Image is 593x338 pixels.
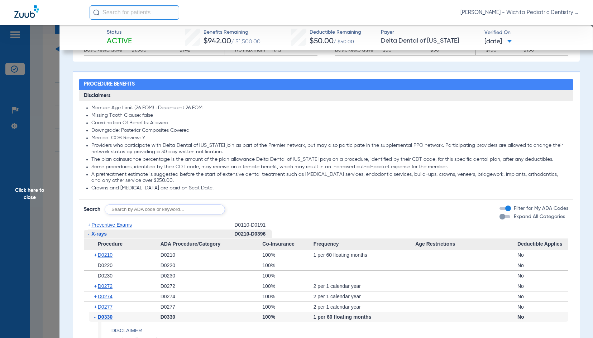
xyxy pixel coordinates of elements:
span: ADA Procedure/Category [161,238,263,250]
li: Providers who participate with Delta Dental of [US_STATE] join as part of the Premier network, bu... [91,143,568,155]
span: D0220 [98,262,113,268]
h2: Procedure Benefits [79,79,573,90]
div: 100% [262,271,313,281]
span: $942 [180,47,225,55]
div: No [517,312,568,322]
div: 100% [262,312,313,322]
div: No [517,302,568,312]
div: D0220 [161,260,263,270]
div: 2 per 1 calendar year [314,302,416,312]
div: No [517,271,568,281]
span: + [94,281,98,291]
div: No [517,281,568,291]
div: D0110-D0191 [234,221,272,230]
div: 2 per 1 calendar year [314,281,416,291]
span: Deductible Remaining [310,29,361,36]
span: + [94,250,98,260]
span: + [94,302,98,312]
span: Verified On [484,29,582,37]
li: The plan coinsurance percentage is the amount of the plan allowance Delta Dental of [US_STATE] pa... [91,156,568,163]
span: Age Restrictions [415,238,517,250]
input: Search for patients [90,5,179,20]
div: 100% [262,302,313,312]
li: Downgrade: Posterior Composites Covered [91,127,568,134]
div: D0330 [161,312,263,322]
span: Co-Insurance [262,238,313,250]
li: Crowns and [MEDICAL_DATA] are paid on Seat Date. [91,185,568,192]
span: / $50.00 [334,39,354,44]
span: D0274 [98,294,113,299]
li: Member Age Limit (26 EOM) : Dependent 26 EOM [91,105,568,111]
div: 2 per 1 calendar year [314,291,416,301]
span: Deductible Applies [517,238,568,250]
span: Payer [381,29,478,36]
span: $1,500 [131,47,177,55]
span: [PERSON_NAME] - Wichita Pediatric Dentistry [GEOGRAPHIC_DATA] [460,9,579,16]
span: Active [107,37,132,47]
h3: Disclaimers [79,90,573,101]
span: - [94,312,98,322]
span: $150 [476,47,521,55]
input: Search by ADA code or keyword… [105,204,225,214]
span: BasicRestorative [84,47,129,55]
div: 100% [262,250,313,260]
span: Procedure [84,238,160,250]
div: D0277 [161,302,263,312]
img: Search Icon [93,9,100,16]
span: $50 [383,47,428,55]
span: D0230 [98,273,113,279]
span: $150 [523,47,568,55]
span: D0210 [98,252,113,258]
span: $50 [430,47,475,55]
div: D0272 [161,281,263,291]
span: D0277 [98,304,113,310]
div: No [517,291,568,301]
div: 100% [262,291,313,301]
span: Preventive Exams [91,222,132,228]
div: D0274 [161,291,263,301]
span: + [88,222,91,228]
div: D0230 [161,271,263,281]
span: BasicRestorative [335,47,380,55]
h4: Disclaimer [111,327,569,334]
span: X-rays [91,231,107,237]
div: 100% [262,281,313,291]
span: $50.00 [310,38,334,45]
span: Status [107,29,132,36]
span: Expand All Categories [514,214,565,219]
span: Search [84,206,100,213]
span: - [88,231,90,237]
span: [DATE] [484,37,512,46]
li: A pretreatment estimate is suggested before the start of extensive dental treatment such as [MEDI... [91,172,568,184]
div: 1 per 60 floating months [314,250,416,260]
span: D0272 [98,283,113,289]
span: Benefits Remaining [204,29,260,36]
span: No Maximum [225,47,270,55]
img: Zuub Logo [14,5,39,18]
span: $942.00 [204,38,231,45]
li: Some procedures, identified by their CDT code, may receive an alternate benefit, which may result... [91,164,568,170]
span: Frequency [314,238,416,250]
div: No [517,250,568,260]
span: / $1,500.00 [231,39,260,45]
li: Medical COB Review: Y [91,135,568,141]
iframe: Chat Widget [557,304,593,338]
div: 100% [262,260,313,270]
span: Delta Dental of [US_STATE] [381,37,478,45]
div: 1 per 60 floating months [314,312,416,322]
div: D0210-D0396 [234,230,272,239]
span: n/a [272,47,317,55]
div: No [517,260,568,270]
li: Missing Tooth Clause: false [91,112,568,119]
span: D0330 [98,314,113,320]
div: D0210 [161,250,263,260]
label: Filter for My ADA Codes [512,205,568,212]
span: + [94,291,98,301]
li: Coordination Of Benefits: Allowed [91,120,568,126]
